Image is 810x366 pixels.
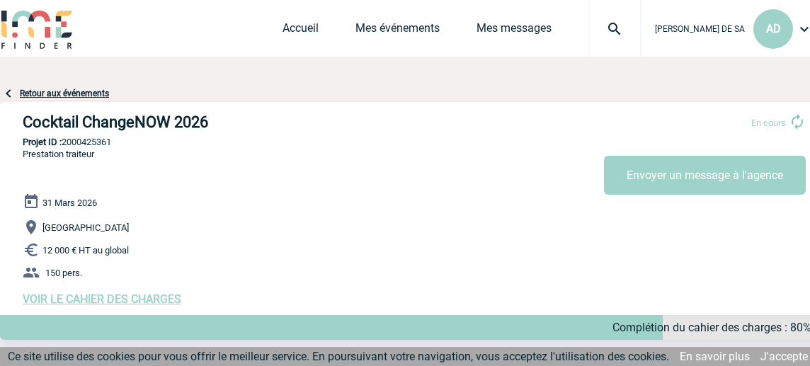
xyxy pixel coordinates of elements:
span: 31 Mars 2026 [42,198,97,208]
a: VOIR LE CAHIER DES CHARGES [23,292,181,306]
a: Accueil [283,21,319,41]
b: Projet ID : [23,137,62,147]
span: [GEOGRAPHIC_DATA] [42,222,129,233]
a: Mes événements [355,21,440,41]
a: Mes messages [477,21,552,41]
h3: Cocktail ChangeNOW 2026 [23,113,447,131]
span: Prestation traiteur [23,149,94,159]
span: 12 000 € HT au global [42,245,129,256]
span: AD [766,22,781,35]
span: En cours [751,118,786,128]
span: Ce site utilise des cookies pour vous offrir le meilleur service. En poursuivant votre navigation... [8,350,669,363]
a: Retour aux événements [20,88,109,98]
a: En savoir plus [680,350,750,363]
span: 150 pers. [45,268,82,278]
span: [PERSON_NAME] DE SA [655,24,745,34]
a: J'accepte [760,350,808,363]
button: Envoyer un message à l'agence [604,156,806,195]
